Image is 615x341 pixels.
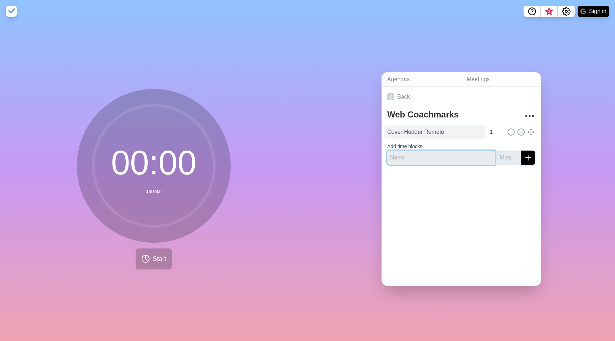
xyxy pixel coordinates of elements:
input: Name [387,151,495,165]
a: Back [382,87,541,107]
span: 3 [546,9,552,15]
button: What’s new [541,6,558,17]
button: Sign in [578,6,609,17]
button: Start [136,248,172,269]
a: Meetings [461,72,541,87]
span: Start [153,254,166,264]
button: More [522,109,537,123]
a: Agendas [382,72,461,87]
img: timeblocks logo [6,6,17,17]
button: Help [524,6,541,17]
label: Add time blocks [387,143,422,149]
button: Settings [558,6,575,17]
img: google logo [580,9,586,14]
input: Mins [487,125,504,139]
input: Name [384,125,485,139]
input: Mins [497,151,520,165]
